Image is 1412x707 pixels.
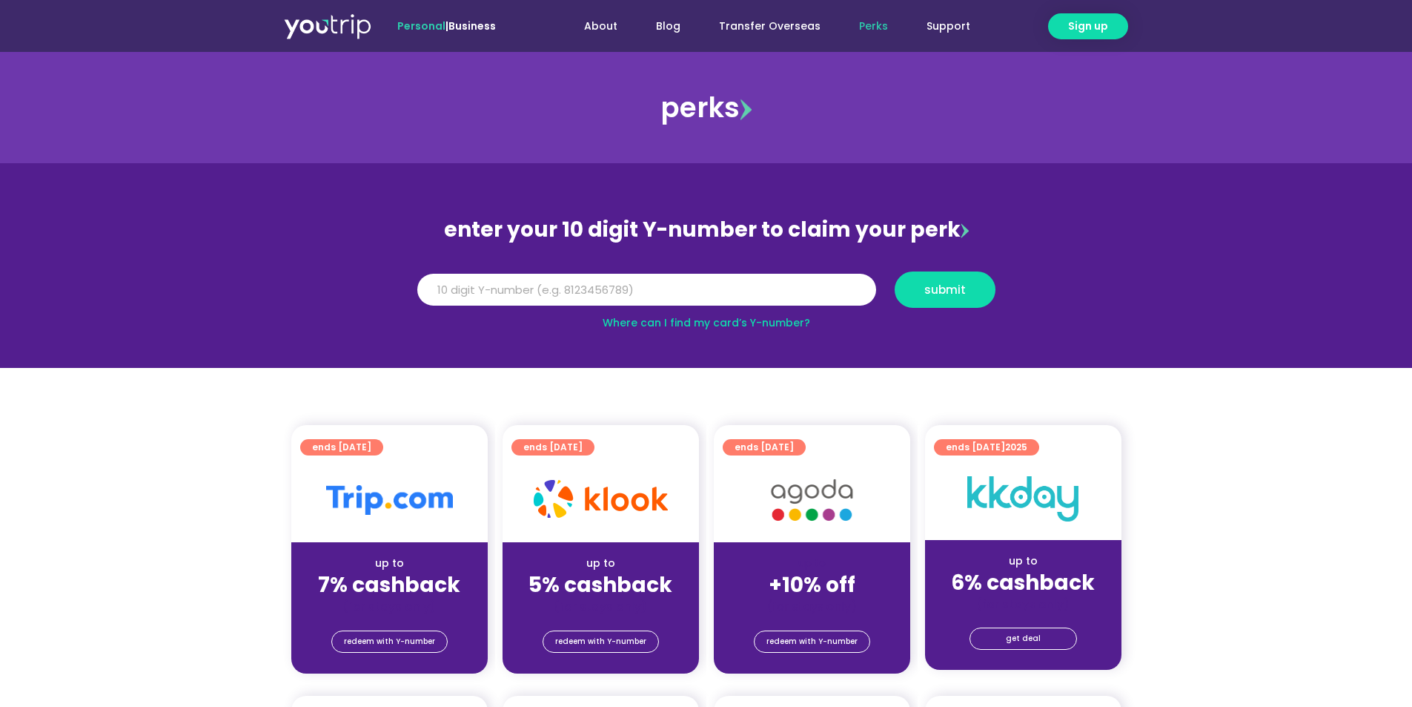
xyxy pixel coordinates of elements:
strong: +10% off [769,570,855,599]
a: get deal [969,628,1077,650]
a: ends [DATE] [300,439,383,456]
nav: Menu [536,13,990,40]
span: ends [DATE] [735,439,794,456]
span: redeem with Y-number [766,631,858,652]
a: redeem with Y-number [331,631,448,653]
span: ends [DATE] [523,439,583,456]
span: get deal [1006,628,1041,649]
a: Blog [637,13,700,40]
span: 2025 [1005,441,1027,453]
span: ends [DATE] [946,439,1027,456]
span: | [397,19,496,33]
span: submit [924,284,966,295]
span: Personal [397,19,445,33]
span: up to [798,556,826,570]
span: redeem with Y-number [555,631,646,652]
input: 10 digit Y-number (e.g. 8123456789) [417,274,876,306]
a: ends [DATE] [723,439,806,456]
a: Where can I find my card’s Y-number? [603,315,810,330]
span: Sign up [1068,19,1108,34]
a: Transfer Overseas [700,13,840,40]
span: ends [DATE] [312,439,371,456]
div: up to [937,553,1110,569]
button: submit [895,272,995,308]
form: Y Number [417,272,995,319]
span: redeem with Y-number [344,631,435,652]
a: Perks [840,13,907,40]
a: ends [DATE] [511,439,594,456]
strong: 7% cashback [318,570,460,599]
div: (for stays only) [937,596,1110,612]
div: (for stays only) [303,599,476,614]
div: (for stays only) [514,599,687,614]
strong: 6% cashback [951,568,1095,597]
a: ends [DATE]2025 [934,439,1039,456]
div: (for stays only) [726,599,898,614]
a: Sign up [1048,13,1128,39]
a: redeem with Y-number [543,631,659,653]
a: Business [448,19,496,33]
div: up to [303,556,476,571]
a: About [565,13,637,40]
div: up to [514,556,687,571]
a: Support [907,13,990,40]
a: redeem with Y-number [754,631,870,653]
strong: 5% cashback [528,570,672,599]
div: enter your 10 digit Y-number to claim your perk [410,211,1003,249]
